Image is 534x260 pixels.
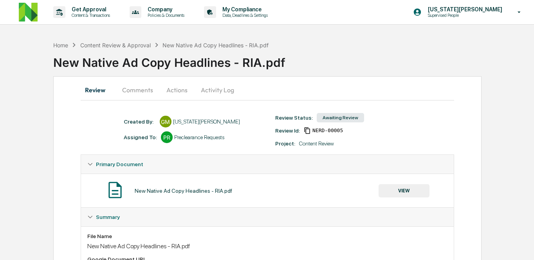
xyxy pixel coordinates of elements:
p: [US_STATE][PERSON_NAME] [422,6,506,13]
button: Review [81,81,116,99]
img: logo [19,3,38,22]
div: [US_STATE][PERSON_NAME] [173,118,240,125]
p: Data, Deadlines & Settings [216,13,272,18]
div: Primary Document [81,155,454,174]
div: Awaiting Review [317,113,364,122]
div: Preclearance Requests [174,134,224,140]
div: New Native Ad Copy Headlines - RIA.pdf [53,49,534,70]
div: Project: [275,140,295,147]
p: Company [141,6,188,13]
button: Actions [159,81,195,99]
div: Primary Document [81,174,454,207]
div: Home [53,42,68,48]
button: Comments [116,81,159,99]
span: 98d4fce0-b985-4923-be75-8e75e8baed40 [312,127,343,134]
p: My Compliance [216,6,272,13]
p: Get Approval [65,6,114,13]
div: File Name [87,233,448,239]
div: New Native Ad Copy Headlines - RIA.pdf [162,42,269,48]
div: Summary [81,208,454,226]
span: Summary [96,214,120,220]
p: Supervised People [422,13,498,18]
div: Created By: ‎ ‎ [124,118,156,125]
div: Review Id: [275,127,300,134]
div: Content Review & Approval [80,42,151,48]
div: Review Status: [275,115,313,121]
div: secondary tabs example [81,81,455,99]
span: Primary Document [96,161,143,167]
div: New Native Ad Copy Headlines - RIA.pdf [135,188,232,194]
button: VIEW [379,184,429,197]
div: Assigned To: [124,134,157,140]
p: Content & Transactions [65,13,114,18]
div: PR [161,131,173,143]
div: New Native Ad Copy Headlines - RIA.pdf [87,242,448,250]
div: Content Review [299,140,334,147]
div: GM [160,116,171,127]
img: Document Icon [105,180,125,200]
button: Activity Log [195,81,240,99]
p: Policies & Documents [141,13,188,18]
